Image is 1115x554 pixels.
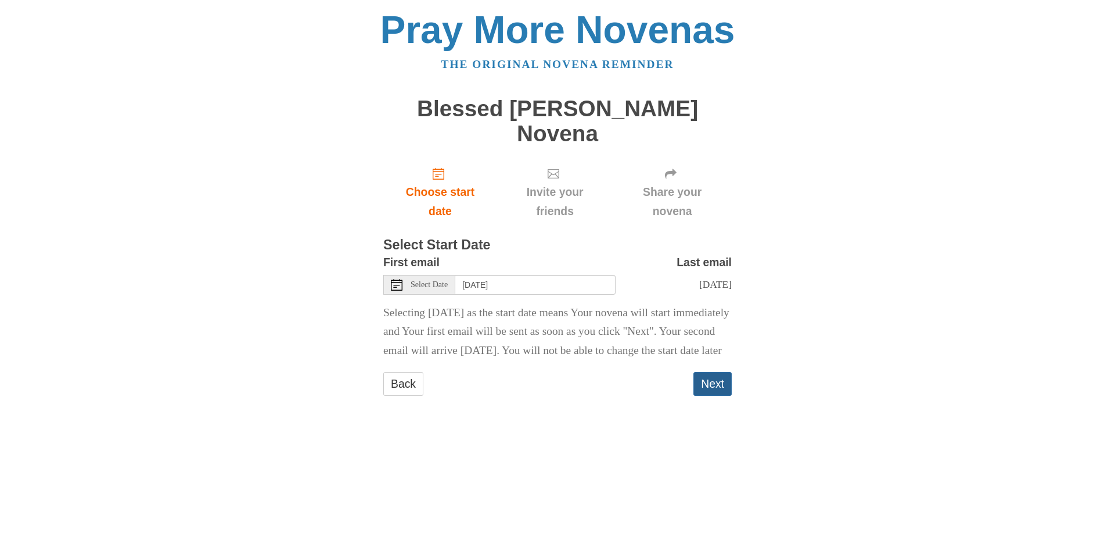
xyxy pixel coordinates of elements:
span: Select Date [411,281,448,289]
input: Use the arrow keys to pick a date [455,275,616,295]
h3: Select Start Date [383,238,732,253]
a: Pray More Novenas [380,8,735,51]
a: The original novena reminder [441,58,674,70]
label: Last email [677,253,732,272]
label: First email [383,253,440,272]
a: Choose start date [383,158,497,227]
div: Click "Next" to confirm your start date first. [613,158,732,227]
span: Share your novena [624,183,720,221]
button: Next [693,372,732,396]
span: Choose start date [395,183,485,221]
span: Invite your friends [509,183,601,221]
p: Selecting [DATE] as the start date means Your novena will start immediately and Your first email ... [383,303,732,361]
a: Back [383,372,423,396]
div: Click "Next" to confirm your start date first. [497,158,613,227]
h1: Blessed [PERSON_NAME] Novena [383,96,732,146]
span: [DATE] [699,278,732,290]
